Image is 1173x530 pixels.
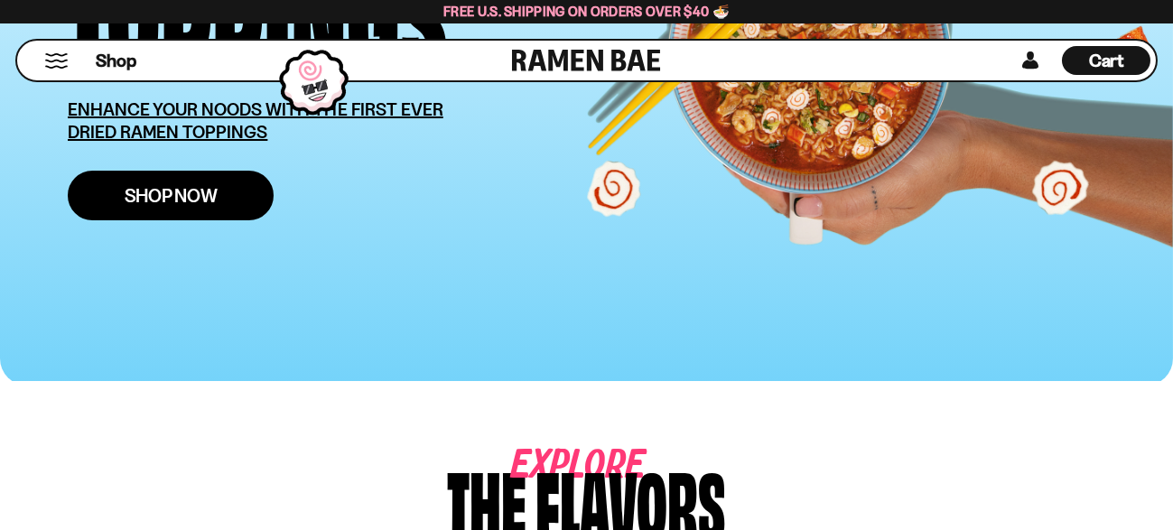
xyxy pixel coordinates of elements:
span: Explore [511,458,591,475]
span: Shop [96,49,136,73]
span: Cart [1089,50,1124,71]
u: ENHANCE YOUR NOODS WITH THE FIRST EVER DRIED RAMEN TOPPINGS [68,98,443,143]
a: Shop [96,46,136,75]
a: Shop Now [68,171,274,220]
button: Mobile Menu Trigger [44,53,69,69]
div: Cart [1062,41,1150,80]
span: Free U.S. Shipping on Orders over $40 🍜 [443,3,730,20]
span: Shop Now [125,186,218,205]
